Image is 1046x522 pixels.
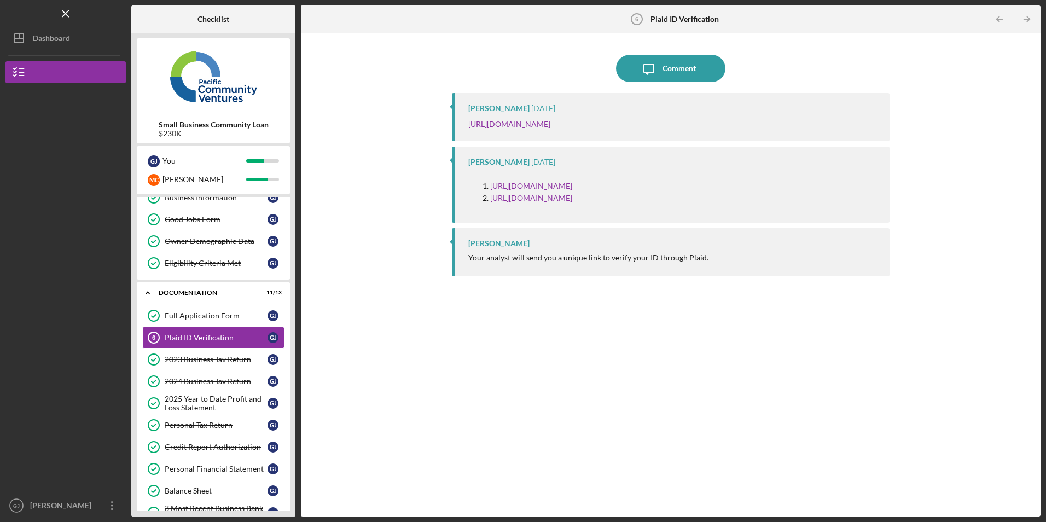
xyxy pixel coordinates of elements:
a: Balance SheetGJ [142,480,284,502]
a: [URL][DOMAIN_NAME] [468,119,550,129]
div: Documentation [159,289,254,296]
div: G J [268,442,278,453]
div: G J [268,236,278,247]
div: Balance Sheet [165,486,268,495]
text: GJ [13,503,20,509]
div: Dashboard [33,27,70,52]
div: 11 / 13 [262,289,282,296]
a: [URL][DOMAIN_NAME] [490,181,572,190]
div: G J [268,192,278,203]
button: Dashboard [5,27,126,49]
div: [PERSON_NAME] [468,158,530,166]
div: Your analyst will send you a unique link to verify your ID through Plaid. [468,253,708,262]
div: Good Jobs Form [165,215,268,224]
b: Plaid ID Verification [650,15,719,24]
div: Owner Demographic Data [165,237,268,246]
img: Product logo [137,44,290,109]
div: G J [268,376,278,387]
div: Business Information [165,193,268,202]
a: Full Application FormGJ [142,305,284,327]
div: [PERSON_NAME] [468,104,530,113]
a: 2023 Business Tax ReturnGJ [142,349,284,370]
div: G J [268,507,278,518]
a: [URL][DOMAIN_NAME] [490,193,572,202]
time: 2025-08-13 18:35 [531,104,555,113]
b: Small Business Community Loan [159,120,269,129]
div: G J [268,354,278,365]
a: Eligibility Criteria MetGJ [142,252,284,274]
div: G J [268,398,278,409]
div: [PERSON_NAME] [162,170,246,189]
div: 2025 Year to Date Profit and Loss Statement [165,395,268,412]
div: Plaid ID Verification [165,333,268,342]
a: 6Plaid ID VerificationGJ [142,327,284,349]
a: Business InformationGJ [142,187,284,208]
tspan: 6 [635,16,638,22]
time: 2025-07-16 23:37 [531,158,555,166]
div: Personal Financial Statement [165,465,268,473]
div: Personal Tax Return [165,421,268,430]
button: GJ[PERSON_NAME] [5,495,126,517]
div: Comment [663,55,696,82]
div: G J [148,155,160,167]
a: 2025 Year to Date Profit and Loss StatementGJ [142,392,284,414]
div: Eligibility Criteria Met [165,259,268,268]
div: 2024 Business Tax Return [165,377,268,386]
div: 3 Most Recent Business Bank Statements [165,504,268,521]
div: G J [268,420,278,431]
div: G J [268,214,278,225]
div: M C [148,174,160,186]
div: You [162,152,246,170]
div: G J [268,332,278,343]
div: G J [268,258,278,269]
div: G J [268,485,278,496]
div: G J [268,310,278,321]
div: [PERSON_NAME] [468,239,530,248]
a: Good Jobs FormGJ [142,208,284,230]
a: Owner Demographic DataGJ [142,230,284,252]
a: Personal Tax ReturnGJ [142,414,284,436]
a: Credit Report AuthorizationGJ [142,436,284,458]
a: Personal Financial StatementGJ [142,458,284,480]
div: Credit Report Authorization [165,443,268,451]
b: Checklist [197,15,229,24]
div: G J [268,463,278,474]
div: [PERSON_NAME] [27,495,98,519]
button: Comment [616,55,725,82]
div: Full Application Form [165,311,268,320]
div: 2023 Business Tax Return [165,355,268,364]
a: 2024 Business Tax ReturnGJ [142,370,284,392]
div: $230K [159,129,269,138]
tspan: 6 [152,334,155,341]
